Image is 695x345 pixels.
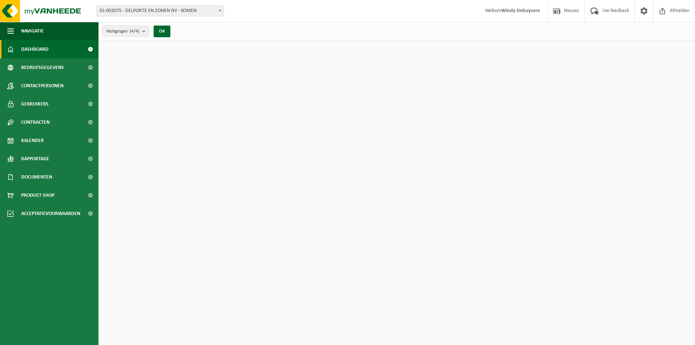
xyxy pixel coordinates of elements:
[154,26,170,37] button: OK
[21,150,49,168] span: Rapportage
[21,95,49,113] span: Gebruikers
[96,5,224,16] span: 01-002075 - DELPORTE EN ZONEN NV - KOMEN
[21,77,63,95] span: Contactpersonen
[21,58,64,77] span: Bedrijfsgegevens
[21,131,44,150] span: Kalender
[21,40,49,58] span: Dashboard
[21,186,54,204] span: Product Shop
[102,26,149,37] button: Vestigingen(4/4)
[21,204,80,223] span: Acceptatievoorwaarden
[130,29,139,34] count: (4/4)
[21,22,44,40] span: Navigatie
[97,6,224,16] span: 01-002075 - DELPORTE EN ZONEN NV - KOMEN
[21,168,52,186] span: Documenten
[21,113,50,131] span: Contracten
[106,26,139,37] span: Vestigingen
[501,8,540,14] strong: Windy Debuysere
